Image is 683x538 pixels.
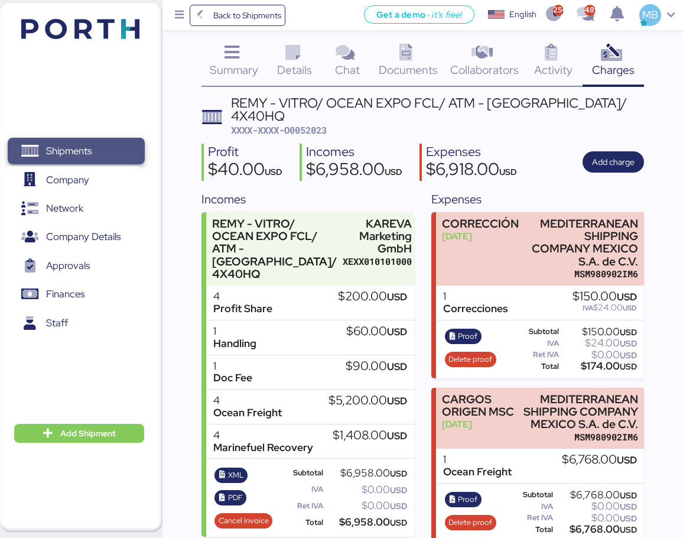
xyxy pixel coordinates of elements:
span: Shipments [46,142,92,160]
div: $6,768.00 [555,491,637,500]
div: $5,200.00 [329,394,407,407]
div: [DATE] [442,418,515,430]
span: MB [642,7,658,22]
a: Company [8,166,145,193]
span: Activity [534,62,573,77]
span: USD [265,166,282,177]
span: USD [499,166,517,177]
div: KAREVA Marketing GmbH [343,218,412,255]
button: Cancel invoice [214,513,272,529]
span: USD [390,517,407,528]
span: XXXX-XXXX-O0052023 [231,124,327,136]
span: Approvals [46,257,90,274]
button: PDF [214,490,246,505]
div: $200.00 [338,290,407,303]
span: USD [617,453,637,466]
div: Expenses [426,144,517,161]
div: Doc Fee [213,372,252,384]
span: USD [620,524,637,535]
div: $6,958.00 [326,469,407,478]
div: MEDITERRANEAN SHIPPING COMPANY MEXICO S.A. de C.V. [521,393,638,430]
button: Proof [445,329,482,344]
div: Marinefuel Recovery [213,442,313,454]
div: IVA [279,485,323,494]
span: USD [620,327,637,338]
span: Charges [592,62,635,77]
div: Ocean Freight [213,407,282,419]
div: $1,408.00 [333,429,407,442]
div: Ret IVA [509,351,559,359]
span: Company Details [46,228,121,245]
span: IVA [583,303,593,313]
a: Staff [8,310,145,337]
span: USD [387,360,407,373]
div: $174.00 [561,362,637,371]
span: Documents [379,62,438,77]
a: Finances [8,281,145,308]
div: $40.00 [208,161,282,181]
span: USD [620,490,637,501]
div: Ret IVA [509,514,554,522]
div: Total [279,518,323,527]
div: 1 [443,453,512,466]
span: Add Shipment [60,426,116,440]
div: English [509,8,536,21]
div: [DATE] [442,230,519,242]
div: Handling [213,338,256,350]
div: 4 [213,429,313,442]
div: MEDITERRANEAN SHIPPING COMPANY MEXICO S.A. de C.V. [525,218,639,268]
div: 1 [213,325,256,338]
div: Incomes [201,190,414,208]
div: Expenses [431,190,643,208]
div: XEXX010101000 [343,255,412,268]
div: $150.00 [561,328,637,336]
div: Profit Share [213,303,272,315]
span: USD [620,350,637,361]
span: USD [620,361,637,372]
span: Proof [458,330,477,343]
span: USD [390,501,407,511]
button: Delete proof [445,352,496,367]
div: IVA [509,339,559,348]
button: Delete proof [445,515,496,530]
div: $0.00 [561,351,637,359]
div: Subtotal [509,491,554,499]
a: Back to Shipments [190,5,286,26]
span: USD [620,338,637,349]
div: 4 [213,394,282,407]
div: $6,768.00 [562,453,637,466]
div: $6,768.00 [555,525,637,534]
div: Subtotal [279,469,323,477]
button: Add Shipment [14,424,144,443]
div: $24.00 [573,303,637,312]
span: Details [277,62,312,77]
div: MSM980902IM6 [521,431,638,443]
span: USD [387,290,407,303]
div: Total [509,362,559,371]
span: Staff [46,315,68,332]
a: Shipments [8,138,145,165]
span: Network [46,200,83,217]
div: REMY - VITRO/ OCEAN EXPO FCL/ ATM - [GEOGRAPHIC_DATA]/ 4X40HQ [212,218,337,280]
a: Approvals [8,252,145,280]
div: Ocean Freight [443,466,512,478]
span: USD [385,166,402,177]
div: Correcciones [443,303,508,315]
div: $0.00 [555,514,637,523]
div: $150.00 [573,290,637,303]
div: $0.00 [326,501,407,510]
div: $6,958.00 [306,161,402,181]
div: Subtotal [509,328,559,336]
span: XML [228,469,244,482]
span: USD [387,325,407,338]
button: Add charge [583,151,644,173]
button: Proof [445,492,482,507]
span: Finances [46,286,84,303]
div: Incomes [306,144,402,161]
span: USD [620,513,637,524]
span: Back to Shipments [213,8,281,22]
div: 1 [443,290,508,303]
div: IVA [509,503,554,511]
div: 4 [213,290,272,303]
span: Proof [458,493,477,506]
